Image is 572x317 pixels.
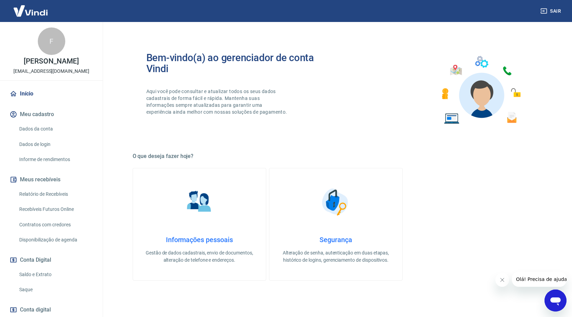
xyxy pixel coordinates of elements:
[133,153,539,160] h5: O que deseja fazer hoje?
[8,0,53,21] img: Vindi
[280,249,391,264] p: Alteração de senha, autenticação em duas etapas, histórico de logins, gerenciamento de dispositivos.
[16,152,94,167] a: Informe de rendimentos
[13,68,89,75] p: [EMAIL_ADDRESS][DOMAIN_NAME]
[4,5,58,10] span: Olá! Precisa de ajuda?
[8,252,94,268] button: Conta Digital
[318,185,353,219] img: Segurança
[16,122,94,136] a: Dados da conta
[512,272,567,287] iframe: Mensagem da empresa
[16,283,94,297] a: Saque
[146,88,289,115] p: Aqui você pode consultar e atualizar todos os seus dados cadastrais de forma fácil e rápida. Mant...
[16,202,94,216] a: Recebíveis Futuros Online
[20,305,51,315] span: Conta digital
[182,185,216,219] img: Informações pessoais
[38,27,65,55] div: F
[133,168,266,281] a: Informações pessoaisInformações pessoaisGestão de dados cadastrais, envio de documentos, alteraçã...
[16,187,94,201] a: Relatório de Recebíveis
[144,236,255,244] h4: Informações pessoais
[16,233,94,247] a: Disponibilização de agenda
[8,172,94,187] button: Meus recebíveis
[8,107,94,122] button: Meu cadastro
[280,236,391,244] h4: Segurança
[24,58,79,65] p: [PERSON_NAME]
[16,218,94,232] a: Contratos com credores
[436,52,526,128] img: Imagem de um avatar masculino com diversos icones exemplificando as funcionalidades do gerenciado...
[539,5,564,18] button: Sair
[16,268,94,282] a: Saldo e Extrato
[8,86,94,101] a: Início
[16,137,94,151] a: Dados de login
[495,273,509,287] iframe: Fechar mensagem
[144,249,255,264] p: Gestão de dados cadastrais, envio de documentos, alteração de telefone e endereços.
[269,168,403,281] a: SegurançaSegurançaAlteração de senha, autenticação em duas etapas, histórico de logins, gerenciam...
[146,52,336,74] h2: Bem-vindo(a) ao gerenciador de conta Vindi
[545,290,567,312] iframe: Botão para abrir a janela de mensagens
